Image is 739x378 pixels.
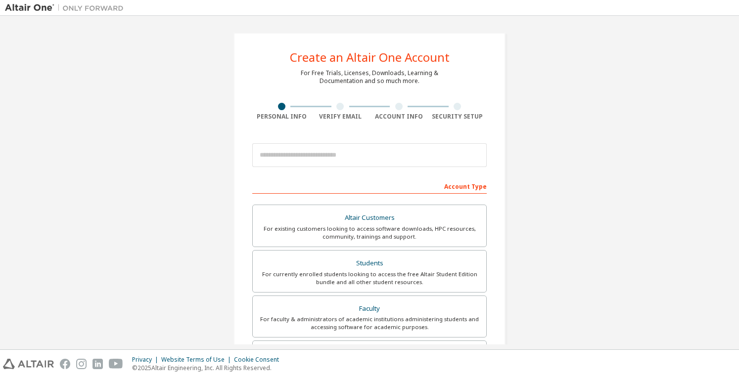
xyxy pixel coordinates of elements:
div: For currently enrolled students looking to access the free Altair Student Edition bundle and all ... [259,270,480,286]
div: For existing customers looking to access software downloads, HPC resources, community, trainings ... [259,225,480,241]
div: For faculty & administrators of academic institutions administering students and accessing softwa... [259,315,480,331]
div: Personal Info [252,113,311,121]
div: Create an Altair One Account [290,51,450,63]
div: Altair Customers [259,211,480,225]
img: linkedin.svg [92,359,103,369]
div: Account Type [252,178,487,194]
div: Cookie Consent [234,356,285,364]
img: facebook.svg [60,359,70,369]
div: Security Setup [428,113,487,121]
div: Verify Email [311,113,370,121]
div: Privacy [132,356,161,364]
img: youtube.svg [109,359,123,369]
div: Faculty [259,302,480,316]
div: Website Terms of Use [161,356,234,364]
img: altair_logo.svg [3,359,54,369]
div: For Free Trials, Licenses, Downloads, Learning & Documentation and so much more. [301,69,438,85]
div: Account Info [369,113,428,121]
p: © 2025 Altair Engineering, Inc. All Rights Reserved. [132,364,285,372]
img: instagram.svg [76,359,87,369]
img: Altair One [5,3,129,13]
div: Students [259,256,480,270]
